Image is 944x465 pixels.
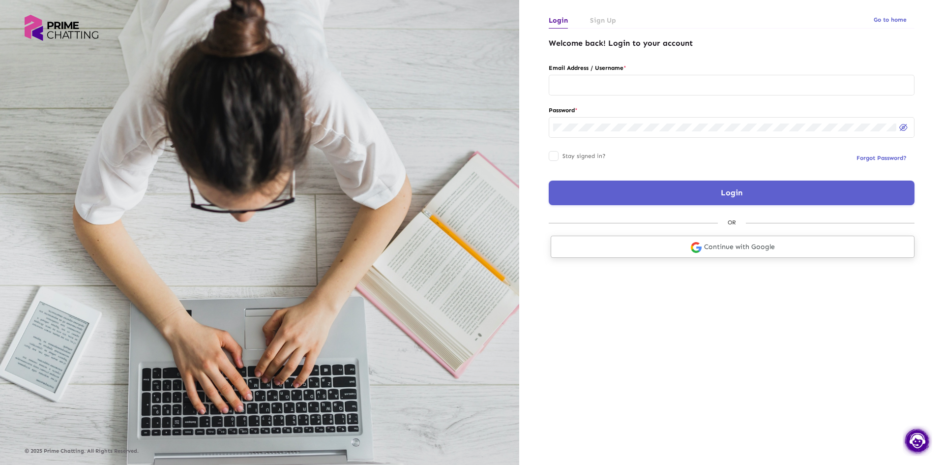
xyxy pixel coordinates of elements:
a: Sign Up [590,12,616,29]
img: logo [25,15,98,41]
img: eye-off.svg [899,124,908,131]
img: google-login.svg [691,242,702,253]
span: Go to home [874,16,907,23]
p: © 2025 Prime Chatting. All Rights Reserved. [25,448,495,454]
button: Forgot Password? [849,149,914,167]
button: Login [549,181,914,205]
div: OR [718,217,746,228]
span: Login [721,188,742,197]
span: Stay signed in? [562,150,606,162]
button: Go to home [866,11,914,29]
a: Continue with Google [551,236,914,258]
a: Login [549,12,568,29]
h4: Welcome back! Login to your account [549,38,914,48]
img: chat.png [903,426,932,456]
span: Forgot Password? [856,155,907,161]
button: Hide password [896,120,910,134]
label: Password [549,105,914,116]
label: Email Address / Username [549,62,914,73]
